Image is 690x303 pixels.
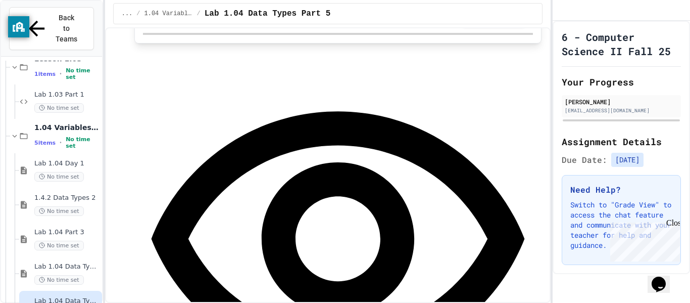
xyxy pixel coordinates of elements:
span: No time set [66,67,100,80]
span: / [136,10,140,18]
span: 1.4.2 Data Types 2 [34,194,100,202]
span: Lab 1.04 Data Types Part 4 [34,263,100,271]
span: 1.04 Variables and User Input [144,10,193,18]
span: No time set [34,241,84,250]
span: No time set [34,103,84,113]
span: Lab 1.04 Day 1 [34,159,100,168]
span: 5 items [34,140,56,146]
span: • [60,70,62,78]
div: Chat with us now!Close [4,4,70,64]
div: [EMAIL_ADDRESS][DOMAIN_NAME] [565,107,678,114]
span: ... [122,10,133,18]
span: • [60,139,62,147]
span: No time set [34,206,84,216]
span: 1.04 Variables and User Input [34,123,100,132]
span: No time set [66,136,100,149]
span: Lab 1.04 Data Types Part 5 [205,8,331,20]
div: [PERSON_NAME] [565,97,678,106]
h2: Assignment Details [562,135,681,149]
span: Due Date: [562,154,607,166]
span: No time set [34,172,84,182]
span: Back to Teams [55,13,78,45]
h1: 6 - Computer Science II Fall 25 [562,30,681,58]
p: Switch to "Grade View" to access the chat feature and communicate with your teacher for help and ... [570,200,672,250]
button: privacy banner [8,16,29,37]
span: No time set [34,275,84,285]
span: Lab 1.03 Part 1 [34,91,100,99]
span: Lab 1.04 Part 3 [34,228,100,237]
span: / [197,10,201,18]
iframe: chat widget [606,219,680,262]
h3: Need Help? [570,184,672,196]
span: 1 items [34,71,56,77]
iframe: chat widget [648,263,680,293]
button: Back to Teams [9,7,94,50]
h2: Your Progress [562,75,681,89]
span: [DATE] [611,153,644,167]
